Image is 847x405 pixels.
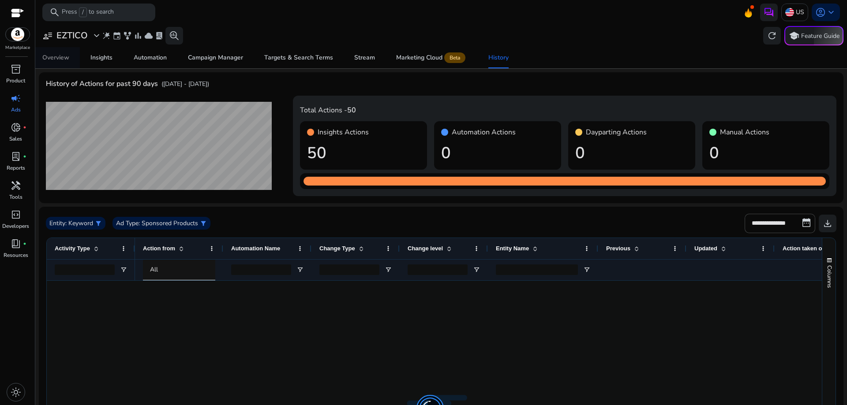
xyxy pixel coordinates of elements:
[783,245,826,252] span: Action taken on
[143,245,175,252] span: Action from
[91,30,102,41] span: expand_more
[826,7,836,18] span: keyboard_arrow_down
[155,31,164,40] span: lab_profile
[583,266,590,273] button: Open Filter Menu
[496,264,578,275] input: Entity Name Filter Input
[763,27,781,45] button: refresh
[318,128,369,137] h4: Insights Actions
[347,105,356,115] b: 50
[11,93,21,104] span: campaign
[112,31,121,40] span: event
[200,220,207,227] span: filter_alt
[319,264,379,275] input: Change Type Filter Input
[62,7,114,17] p: Press to search
[6,77,25,85] p: Product
[11,238,21,249] span: book_4
[161,79,209,89] p: ([DATE] - [DATE])
[264,55,333,61] div: Targets & Search Terms
[23,155,26,158] span: fiber_manual_record
[56,30,88,41] h3: EZTICO
[586,128,647,137] h4: Dayparting Actions
[789,30,799,41] span: school
[42,55,69,61] div: Overview
[396,54,467,61] div: Marketing Cloud
[784,26,843,45] button: schoolFeature Guide
[11,151,21,162] span: lab_profile
[169,30,180,41] span: search_insights
[120,266,127,273] button: Open Filter Menu
[473,266,480,273] button: Open Filter Menu
[444,52,465,63] span: Beta
[4,251,28,259] p: Resources
[11,122,21,133] span: donut_small
[796,4,804,20] p: US
[102,31,111,40] span: wand_stars
[408,245,443,252] span: Change level
[144,31,153,40] span: cloud
[139,219,198,228] p: : Sponsored Products
[300,106,829,115] h4: Total Actions -
[441,144,554,163] h1: 0
[709,144,822,163] h1: 0
[11,209,21,220] span: code_blocks
[11,387,21,398] span: light_mode
[822,218,833,229] span: download
[23,126,26,129] span: fiber_manual_record
[90,55,112,61] div: Insights
[785,8,794,17] img: us.svg
[825,265,833,288] span: Columns
[116,219,139,228] p: Ad Type
[6,28,30,41] img: amazon.svg
[11,180,21,191] span: handyman
[9,135,22,143] p: Sales
[296,266,304,273] button: Open Filter Menu
[307,144,420,163] h1: 50
[134,55,167,61] div: Automation
[49,7,60,18] span: search
[123,31,132,40] span: family_history
[23,242,26,245] span: fiber_manual_record
[452,128,516,137] h4: Automation Actions
[55,264,115,275] input: Activity Type Filter Input
[55,245,90,252] span: Activity Type
[694,245,717,252] span: Updated
[815,7,826,18] span: account_circle
[819,215,836,232] button: download
[496,245,529,252] span: Entity Name
[488,55,509,61] div: History
[801,32,840,41] p: Feature Guide
[65,219,93,228] p: : Keyword
[606,245,630,252] span: Previous
[5,45,30,51] p: Marketplace
[42,30,53,41] span: user_attributes
[134,31,142,40] span: bar_chart
[11,106,21,114] p: Ads
[767,30,777,41] span: refresh
[7,164,25,172] p: Reports
[2,222,29,230] p: Developers
[46,80,158,88] h4: History of Actions for past 90 days
[11,64,21,74] span: inventory_2
[231,264,291,275] input: Automation Name Filter Input
[79,7,87,17] span: /
[150,265,158,274] span: All
[385,266,392,273] button: Open Filter Menu
[95,220,102,227] span: filter_alt
[165,27,183,45] button: search_insights
[319,245,355,252] span: Change Type
[9,193,22,201] p: Tools
[354,55,375,61] div: Stream
[231,245,280,252] span: Automation Name
[408,264,468,275] input: Change level Filter Input
[188,55,243,61] div: Campaign Manager
[720,128,769,137] h4: Manual Actions
[575,144,688,163] h1: 0
[49,219,65,228] p: Entity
